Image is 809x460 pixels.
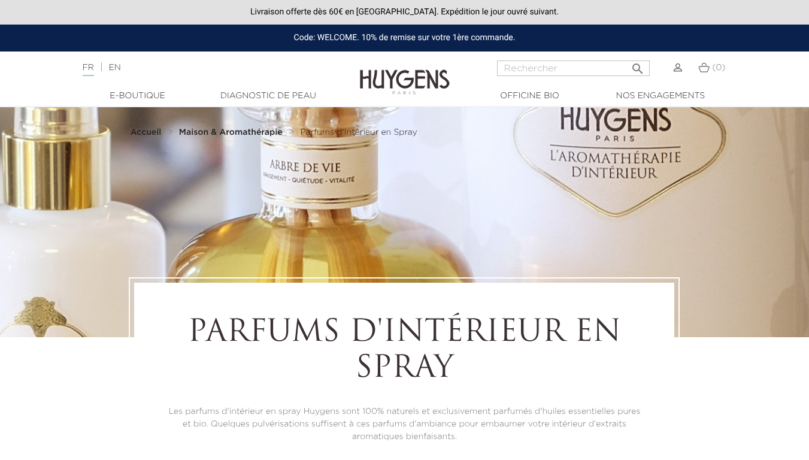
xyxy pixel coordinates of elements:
input: Rechercher [497,60,650,76]
a: Officine Bio [470,90,590,102]
i:  [631,58,645,72]
a: Accueil [131,128,164,137]
h1: Parfums d'Intérieur en Spray [167,316,641,388]
a: Parfums d'Intérieur en Spray [300,128,417,137]
a: Nos engagements [601,90,720,102]
p: Les parfums d'intérieur en spray Huygens sont 100% naturels et exclusivement parfumés d'huiles es... [167,405,641,443]
img: Huygens [360,50,450,96]
span: (0) [712,63,725,72]
strong: Maison & Aromathérapie [179,128,283,137]
a: EN [108,63,120,72]
a: E-Boutique [78,90,198,102]
a: Maison & Aromathérapie [179,128,286,137]
a: Diagnostic de peau [208,90,328,102]
a: FR [83,63,94,76]
strong: Accueil [131,128,162,137]
div: | [77,60,328,75]
button:  [627,57,649,73]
